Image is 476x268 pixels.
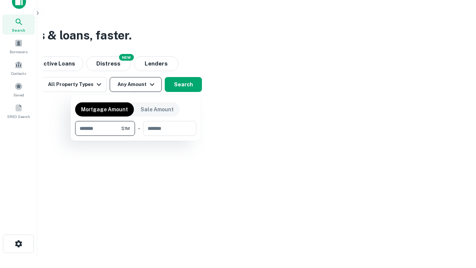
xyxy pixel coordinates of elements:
p: Sale Amount [141,105,174,114]
iframe: Chat Widget [439,208,476,244]
span: $1M [121,125,130,132]
p: Mortgage Amount [81,105,128,114]
div: - [138,121,140,136]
